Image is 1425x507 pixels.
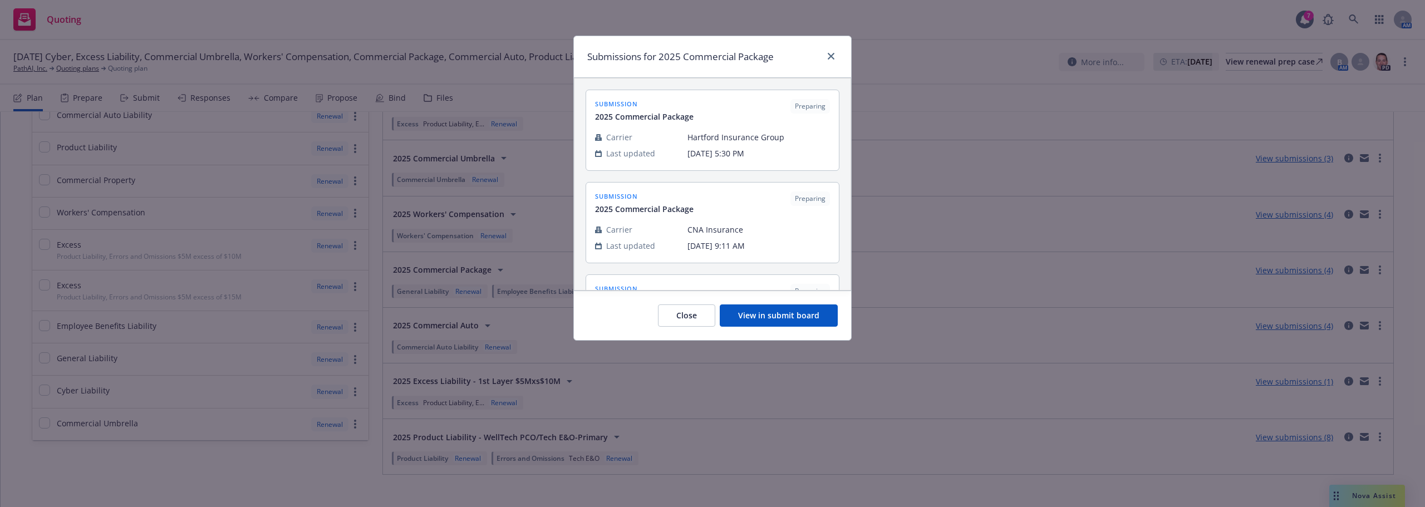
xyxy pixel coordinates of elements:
[606,131,632,143] span: Carrier
[587,50,774,64] h1: Submissions for 2025 Commercial Package
[658,304,715,327] button: Close
[720,304,838,327] button: View in submit board
[606,240,655,252] span: Last updated
[595,203,694,215] span: 2025 Commercial Package
[595,284,694,293] span: submission
[687,240,830,252] span: [DATE] 9:11 AM
[606,147,655,159] span: Last updated
[595,111,694,122] span: 2025 Commercial Package
[795,101,825,111] span: Preparing
[687,131,830,143] span: Hartford Insurance Group
[595,191,694,201] span: submission
[795,194,825,204] span: Preparing
[795,286,825,296] span: Preparing
[606,224,632,235] span: Carrier
[595,99,694,109] span: submission
[687,147,830,159] span: [DATE] 5:30 PM
[687,224,830,235] span: CNA Insurance
[824,50,838,63] a: close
